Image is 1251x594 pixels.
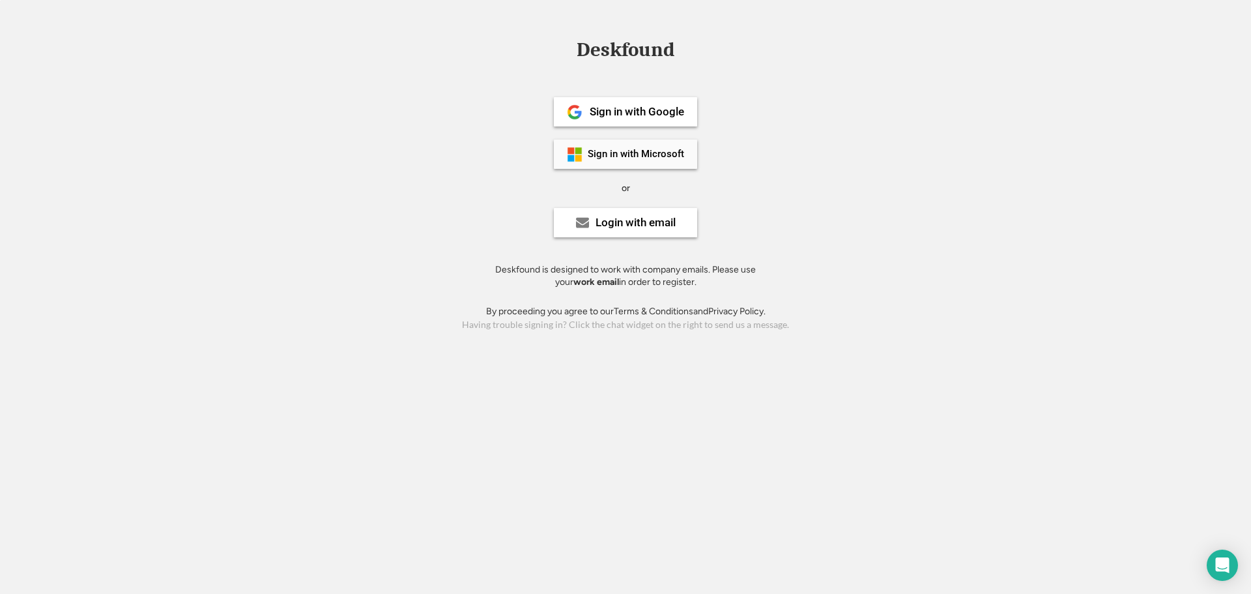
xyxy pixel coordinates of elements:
[590,106,684,117] div: Sign in with Google
[573,276,619,288] strong: work email
[567,104,582,120] img: 1024px-Google__G__Logo.svg.png
[708,306,766,317] a: Privacy Policy.
[596,217,676,228] div: Login with email
[570,40,681,60] div: Deskfound
[567,147,582,162] img: ms-symbollockup_mssymbol_19.png
[479,263,772,289] div: Deskfound is designed to work with company emails. Please use your in order to register.
[1207,550,1238,581] div: Open Intercom Messenger
[622,182,630,195] div: or
[588,149,684,159] div: Sign in with Microsoft
[614,306,693,317] a: Terms & Conditions
[486,305,766,318] div: By proceeding you agree to our and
